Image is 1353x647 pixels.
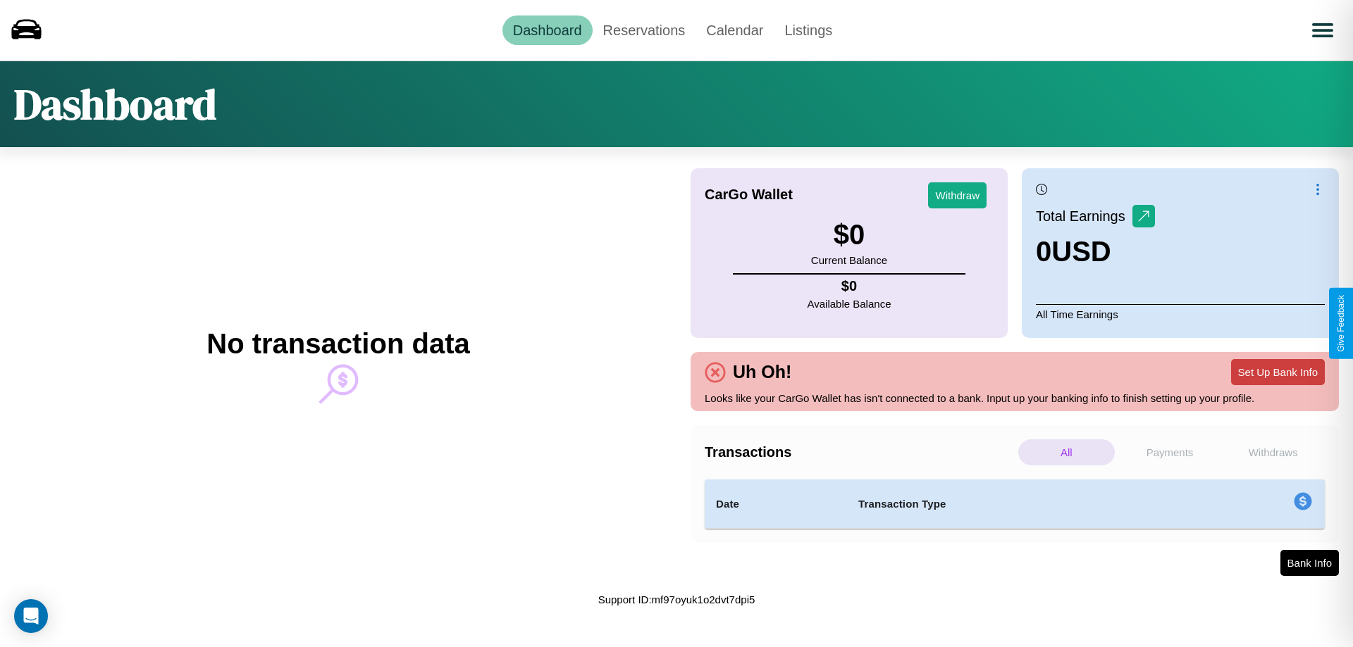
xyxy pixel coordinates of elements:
[726,362,798,382] h4: Uh Oh!
[14,75,216,133] h1: Dashboard
[206,328,469,360] h2: No transaction data
[928,182,987,208] button: Withdraw
[705,187,793,203] h4: CarGo Wallet
[14,599,48,633] div: Open Intercom Messenger
[1225,439,1321,465] p: Withdraws
[705,444,1015,460] h4: Transactions
[598,590,755,609] p: Support ID: mf97oyuk1o2dvt7dpi5
[696,15,774,45] a: Calendar
[593,15,696,45] a: Reservations
[808,294,891,313] p: Available Balance
[705,389,1325,408] p: Looks like your CarGo Wallet has isn't connected to a bank. Input up your banking info to finish ...
[1231,359,1325,385] button: Set Up Bank Info
[808,278,891,294] h4: $ 0
[705,479,1325,529] table: simple table
[1018,439,1115,465] p: All
[858,496,1178,513] h4: Transaction Type
[811,251,887,270] p: Current Balance
[716,496,836,513] h4: Date
[1122,439,1218,465] p: Payments
[502,15,593,45] a: Dashboard
[811,219,887,251] h3: $ 0
[1280,550,1339,576] button: Bank Info
[1036,203,1132,229] p: Total Earnings
[1336,295,1346,352] div: Give Feedback
[1036,304,1325,324] p: All Time Earnings
[774,15,843,45] a: Listings
[1303,11,1342,50] button: Open menu
[1036,236,1155,268] h3: 0 USD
